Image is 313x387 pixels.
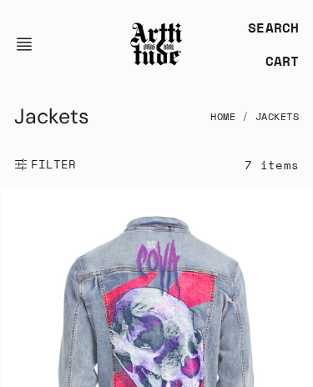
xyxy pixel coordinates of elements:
[14,98,89,135] h1: Jackets
[252,44,299,78] a: Open cart
[210,98,235,135] a: Home
[245,155,299,174] div: 7 items
[235,11,299,44] a: SEARCH
[14,146,77,183] button: Show filters
[28,156,77,173] span: FILTER
[265,51,299,71] div: CART
[235,98,299,135] li: Jackets
[129,21,184,67] img: Arttitude
[14,24,44,64] button: Open navigation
